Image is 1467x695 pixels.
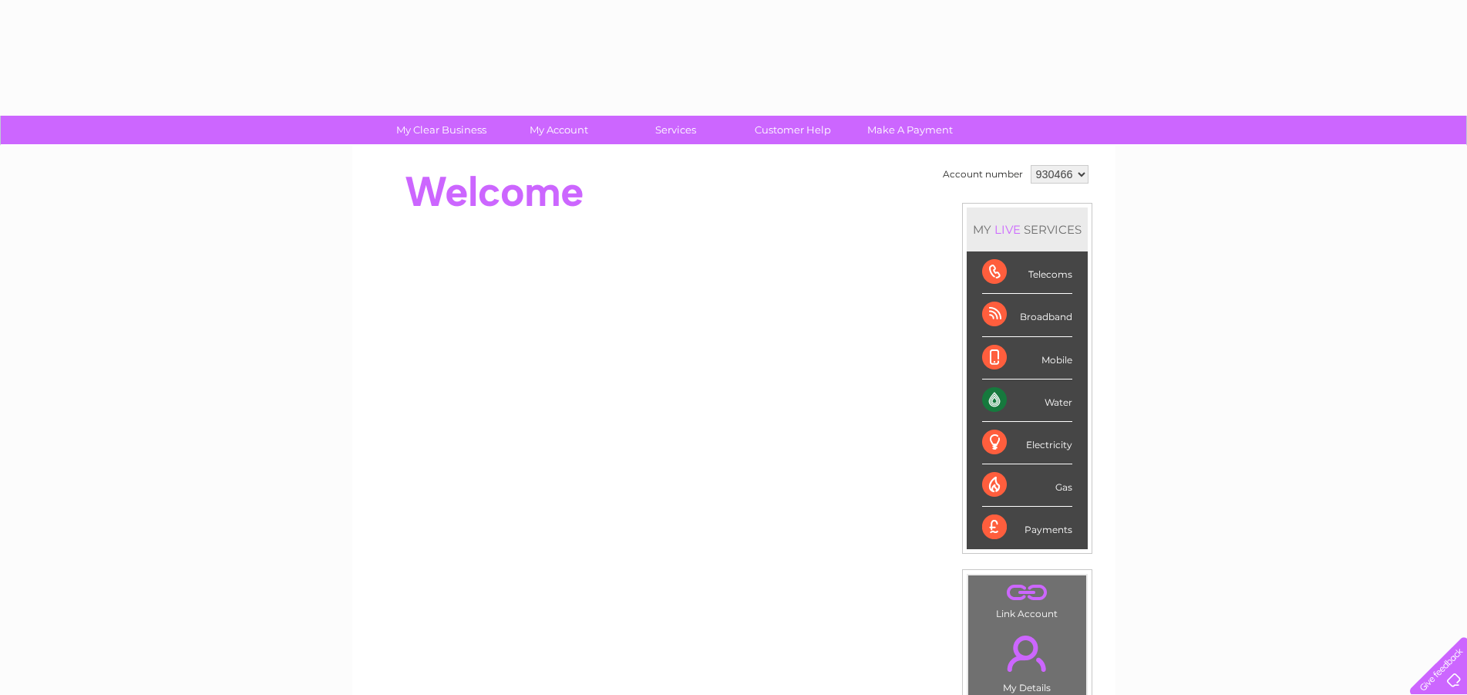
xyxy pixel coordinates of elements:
a: . [972,626,1082,680]
div: Electricity [982,422,1072,464]
a: Services [612,116,739,144]
div: Broadband [982,294,1072,336]
a: . [972,579,1082,606]
div: Water [982,380,1072,422]
div: Mobile [982,337,1072,380]
a: My Account [495,116,622,144]
a: Make A Payment [846,116,974,144]
div: LIVE [991,222,1024,237]
div: MY SERVICES [967,207,1088,251]
a: Customer Help [729,116,856,144]
td: Link Account [967,575,1087,623]
div: Gas [982,464,1072,507]
div: Telecoms [982,251,1072,294]
td: Account number [939,161,1027,187]
a: My Clear Business [378,116,505,144]
div: Payments [982,507,1072,548]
